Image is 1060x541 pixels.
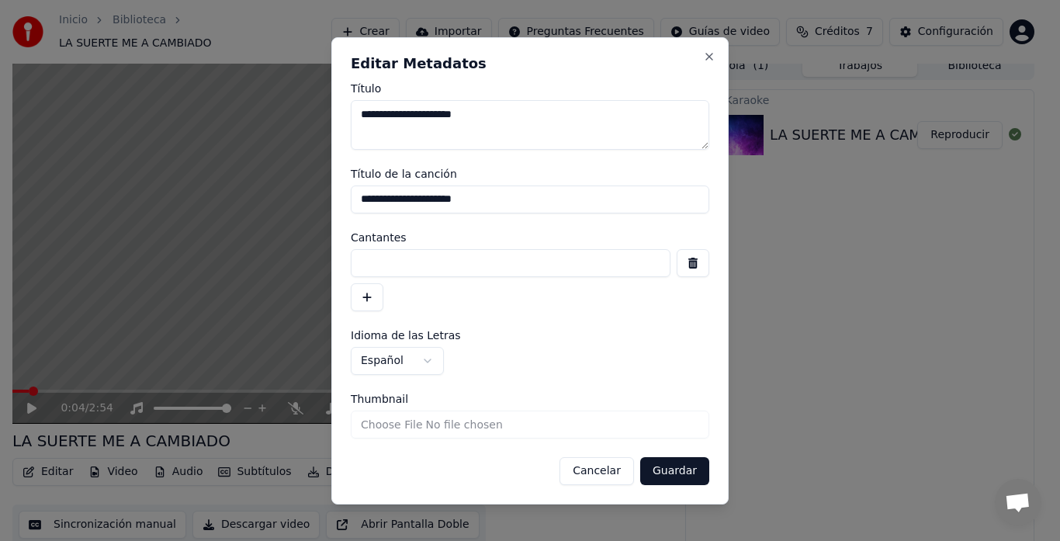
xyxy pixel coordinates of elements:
[351,83,709,94] label: Título
[351,57,709,71] h2: Editar Metadatos
[559,457,634,485] button: Cancelar
[640,457,709,485] button: Guardar
[351,394,408,404] span: Thumbnail
[351,232,709,243] label: Cantantes
[351,330,461,341] span: Idioma de las Letras
[351,168,709,179] label: Título de la canción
